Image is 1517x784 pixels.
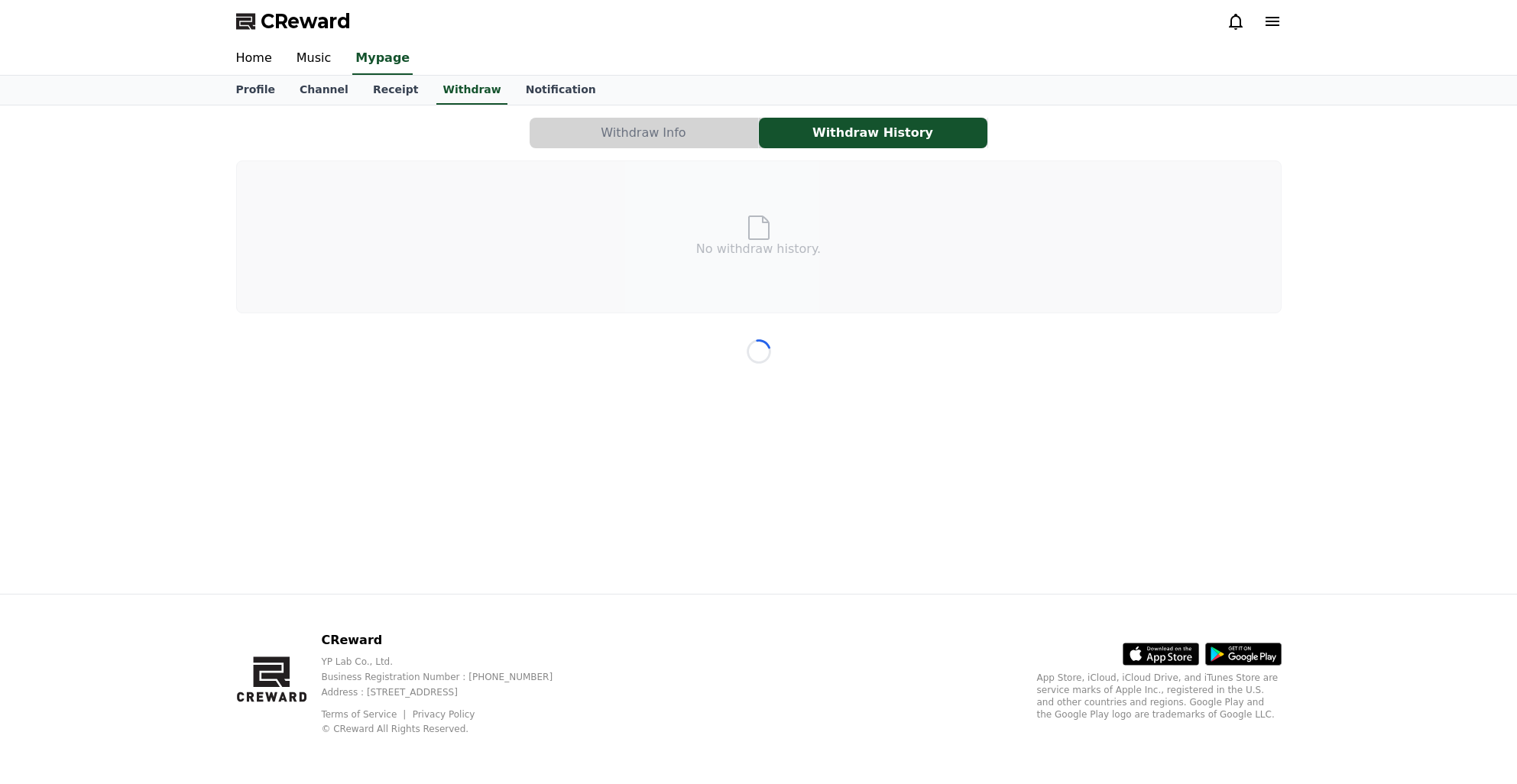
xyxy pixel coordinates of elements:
[514,76,608,105] a: Notification
[284,43,344,75] a: Music
[236,9,351,34] a: CReward
[530,118,758,148] button: Withdraw Info
[287,76,361,105] a: Channel
[321,723,577,735] p: © CReward All Rights Reserved.
[224,76,287,105] a: Profile
[361,76,431,105] a: Receipt
[352,43,413,75] a: Mypage
[224,43,284,75] a: Home
[321,631,577,650] p: CReward
[436,76,507,105] a: Withdraw
[321,709,408,720] a: Terms of Service
[261,9,351,34] span: CReward
[1037,672,1282,721] p: App Store, iCloud, iCloud Drive, and iTunes Store are service marks of Apple Inc., registered in ...
[321,671,577,683] p: Business Registration Number : [PHONE_NUMBER]
[321,656,577,668] p: YP Lab Co., Ltd.
[413,709,475,720] a: Privacy Policy
[321,686,577,698] p: Address : [STREET_ADDRESS]
[759,118,987,148] button: Withdraw History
